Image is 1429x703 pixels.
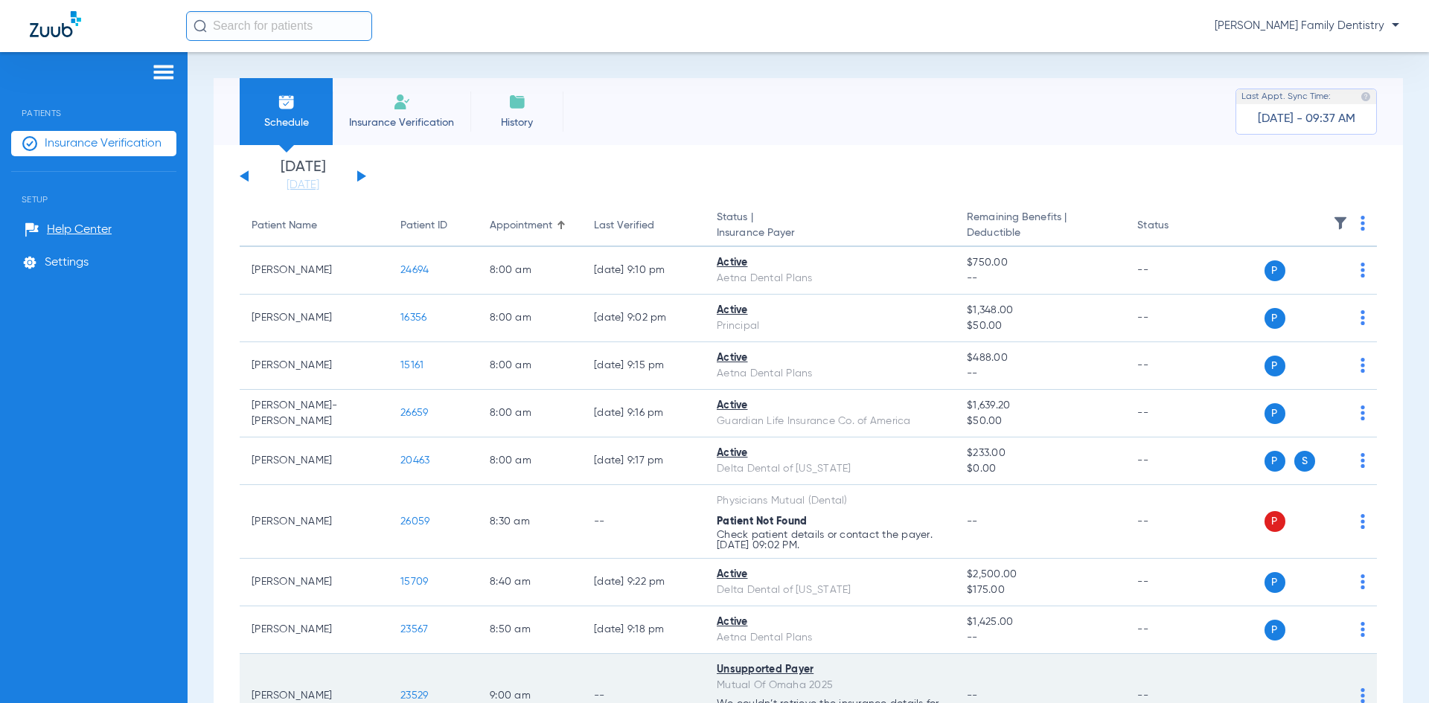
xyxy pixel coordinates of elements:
[582,437,705,485] td: [DATE] 9:17 PM
[717,350,943,366] div: Active
[240,247,389,295] td: [PERSON_NAME]
[1265,572,1285,593] span: P
[582,295,705,342] td: [DATE] 9:02 PM
[1265,308,1285,329] span: P
[400,516,429,527] span: 26059
[967,690,978,701] span: --
[717,614,943,630] div: Active
[1361,405,1365,420] img: group-dot-blue.svg
[594,218,693,234] div: Last Verified
[240,295,389,342] td: [PERSON_NAME]
[717,678,943,693] div: Mutual Of Omaha 2025
[1265,620,1285,641] span: P
[400,312,426,323] span: 16356
[717,225,943,241] span: Insurance Payer
[482,115,552,130] span: History
[1361,514,1365,529] img: group-dot-blue.svg
[1215,19,1399,33] span: [PERSON_NAME] Family Dentistry
[1265,511,1285,532] span: P
[1333,216,1348,231] img: filter.svg
[1265,451,1285,472] span: P
[1125,606,1226,654] td: --
[478,390,582,437] td: 8:00 AM
[1125,390,1226,437] td: --
[967,366,1113,382] span: --
[967,271,1113,286] span: --
[400,624,428,635] span: 23567
[967,303,1113,318] span: $1,348.00
[30,11,81,37] img: Zuub Logo
[582,559,705,606] td: [DATE] 9:22 PM
[1361,453,1365,468] img: group-dot-blue.svg
[967,516,978,527] span: --
[478,485,582,559] td: 8:30 AM
[582,247,705,295] td: [DATE] 9:10 PM
[1125,295,1226,342] td: --
[1294,451,1315,472] span: S
[967,614,1113,630] span: $1,425.00
[252,218,317,234] div: Patient Name
[400,455,429,466] span: 20463
[582,390,705,437] td: [DATE] 9:16 PM
[967,446,1113,461] span: $233.00
[478,437,582,485] td: 8:00 AM
[717,271,943,286] div: Aetna Dental Plans
[1361,688,1365,703] img: group-dot-blue.svg
[717,630,943,646] div: Aetna Dental Plans
[717,366,943,382] div: Aetna Dental Plans
[717,414,943,429] div: Guardian Life Insurance Co. of America
[1125,437,1226,485] td: --
[705,205,955,247] th: Status |
[1258,112,1355,126] span: [DATE] - 09:37 AM
[717,662,943,678] div: Unsupported Payer
[594,218,654,234] div: Last Verified
[717,398,943,414] div: Active
[344,115,459,130] span: Insurance Verification
[717,530,943,550] p: Check patient details or contact the payer. [DATE] 09:02 PM.
[1125,485,1226,559] td: --
[251,115,322,130] span: Schedule
[582,606,705,654] td: [DATE] 9:18 PM
[1241,89,1331,104] span: Last Appt. Sync Time:
[1125,247,1226,295] td: --
[240,559,389,606] td: [PERSON_NAME]
[152,63,176,81] img: hamburger-icon
[1361,216,1365,231] img: group-dot-blue.svg
[717,493,943,509] div: Physicians Mutual (Dental)
[967,318,1113,334] span: $50.00
[25,222,112,237] a: Help Center
[967,225,1113,241] span: Deductible
[400,408,428,418] span: 26659
[1125,205,1226,247] th: Status
[400,265,429,275] span: 24694
[967,398,1113,414] span: $1,639.20
[258,178,348,193] a: [DATE]
[1265,260,1285,281] span: P
[717,582,943,598] div: Delta Dental of [US_STATE]
[400,690,428,701] span: 23529
[11,86,176,118] span: Patients
[717,446,943,461] div: Active
[717,461,943,477] div: Delta Dental of [US_STATE]
[47,222,112,237] span: Help Center
[1361,574,1365,589] img: group-dot-blue.svg
[240,437,389,485] td: [PERSON_NAME]
[717,255,943,271] div: Active
[717,318,943,334] div: Principal
[1125,342,1226,390] td: --
[1361,622,1365,637] img: group-dot-blue.svg
[278,93,295,111] img: Schedule
[400,218,447,234] div: Patient ID
[1265,356,1285,376] span: P
[11,172,176,205] span: Setup
[967,350,1113,366] span: $488.00
[45,136,162,151] span: Insurance Verification
[582,342,705,390] td: [DATE] 9:15 PM
[955,205,1125,247] th: Remaining Benefits |
[400,577,428,587] span: 15709
[967,630,1113,646] span: --
[967,255,1113,271] span: $750.00
[1361,358,1365,373] img: group-dot-blue.svg
[1125,559,1226,606] td: --
[508,93,526,111] img: History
